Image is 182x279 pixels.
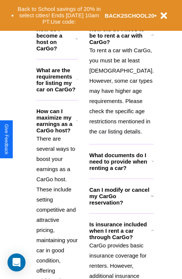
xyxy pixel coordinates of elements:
h3: Can I modify or cancel my CarGo reservation? [89,187,151,206]
h3: How old do I need to be to rent a car with CarGo? [89,26,151,45]
p: To rent a car with CarGo, you must be at least [DEMOGRAPHIC_DATA]. However, some car types may ha... [89,45,154,136]
div: Give Feedback [4,124,9,155]
b: BACK2SCHOOL20 [105,12,155,19]
h3: What documents do I need to provide when renting a car? [89,152,152,171]
button: Back to School savings of 20% in select cities! Ends [DATE] 10am PT.Use code: [14,4,105,27]
h3: How can I maximize my earnings as a CarGo host? [36,108,76,133]
h3: Is insurance included when I rent a car through CarGo? [89,221,151,240]
div: Open Intercom Messenger [8,253,26,271]
h3: What are the requirements for listing my car on CarGo? [36,67,77,92]
h3: How do I become a host on CarGo? [36,26,75,52]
